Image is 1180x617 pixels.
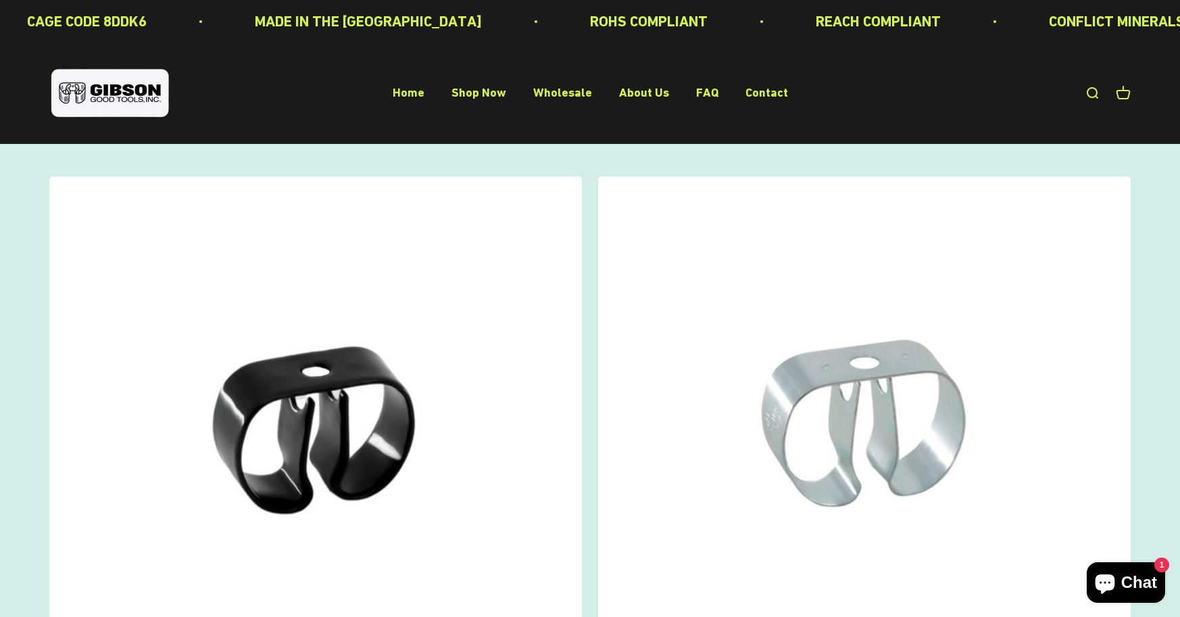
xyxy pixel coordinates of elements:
inbox-online-store-chat: Shopify online store chat [1083,562,1169,606]
a: Contact [745,86,788,100]
p: REACH COMPLIANT [816,9,941,33]
a: About Us [619,86,669,100]
a: Shop Now [451,86,506,100]
p: CAGE CODE 8DDK6 [27,9,147,33]
a: Wholesale [533,86,592,100]
a: Home [393,86,424,100]
p: MADE IN THE [GEOGRAPHIC_DATA] [255,9,482,33]
p: ROHS COMPLIANT [590,9,708,33]
a: FAQ [696,86,718,100]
